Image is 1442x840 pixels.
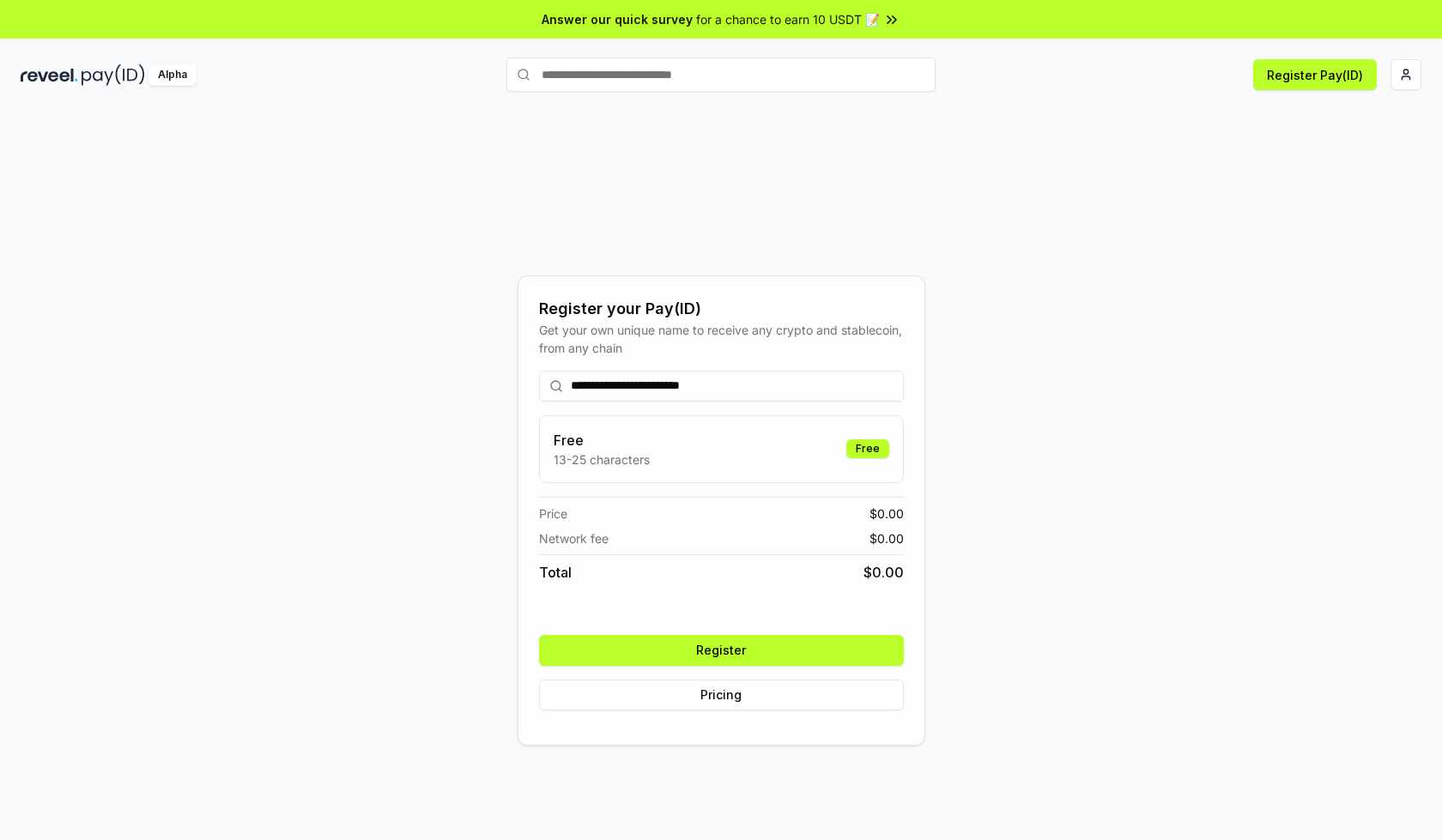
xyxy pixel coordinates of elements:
span: Price [539,505,567,523]
button: Register Pay(ID) [1253,59,1377,90]
span: $ 0.00 [869,505,904,523]
span: for a chance to earn 10 USDT 📝 [696,10,880,28]
span: Answer our quick survey [542,10,693,28]
p: 13-25 characters [554,450,650,468]
div: Get your own unique name to receive any crypto and stablecoin, from any chain [539,321,904,357]
img: reveel_dark [21,64,78,86]
div: Free [846,439,889,458]
div: Register your Pay(ID) [539,297,904,321]
img: pay_id [82,64,145,86]
span: $ 0.00 [863,562,904,583]
button: Register [539,635,904,666]
span: Network fee [539,529,609,547]
span: Total [539,562,572,583]
span: $ 0.00 [869,529,904,547]
div: Alpha [148,64,197,86]
button: Pricing [539,680,904,710]
h3: Free [554,430,650,450]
